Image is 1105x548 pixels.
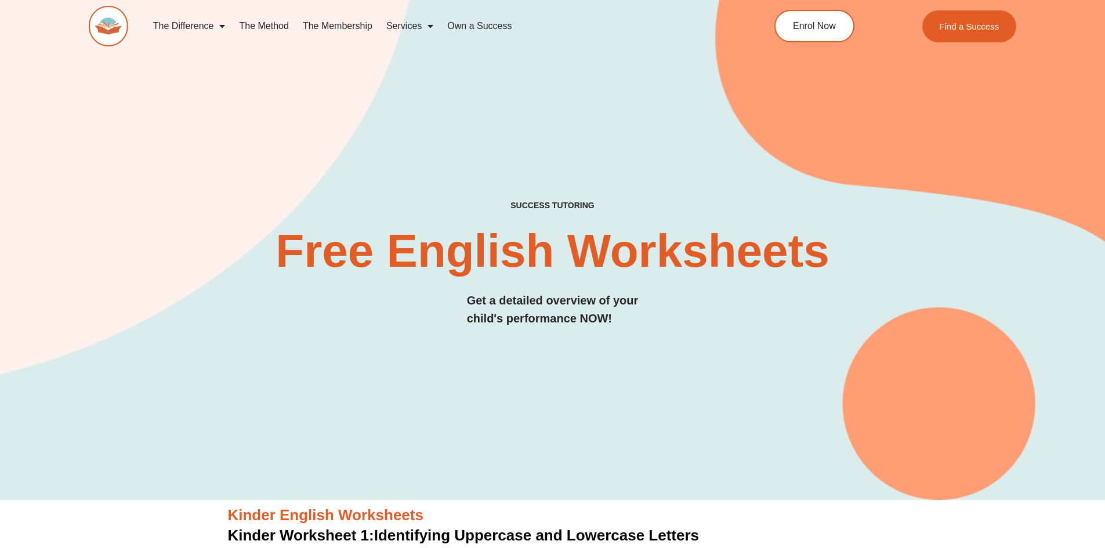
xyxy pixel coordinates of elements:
a: The Membership [296,13,379,39]
h3: Get a detailed overview of your child's performance NOW! [467,292,639,328]
a: The Method [232,13,295,39]
span: Enrol Now [793,21,836,31]
nav: Menu [146,13,722,39]
a: Enrol Now [774,10,854,42]
a: Kinder Worksheet 1:Identifying Uppercase and Lowercase Letters [228,527,700,544]
a: The Difference [146,13,233,39]
span: Find a Success [940,22,999,31]
a: Services [379,13,440,39]
h2: Free English Worksheets​ [247,228,859,274]
a: Own a Success [440,13,519,39]
h4: SUCCESS TUTORING​ [415,201,690,211]
a: Find a Success [922,10,1017,42]
h3: Kinder English Worksheets [228,506,878,525]
span: Kinder Worksheet 1: [228,527,374,544]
